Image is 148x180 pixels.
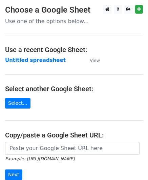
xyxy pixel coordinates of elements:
h4: Copy/paste a Google Sheet URL: [5,131,143,139]
input: Paste your Google Sheet URL here [5,142,140,155]
small: View [90,58,100,63]
input: Next [5,169,22,180]
h4: Select another Google Sheet: [5,85,143,93]
p: Use one of the options below... [5,18,143,25]
h4: Use a recent Google Sheet: [5,46,143,54]
a: Untitled spreadsheet [5,57,66,63]
a: Select... [5,98,30,109]
a: View [83,57,100,63]
small: Example: [URL][DOMAIN_NAME] [5,156,75,161]
h3: Choose a Google Sheet [5,5,143,15]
